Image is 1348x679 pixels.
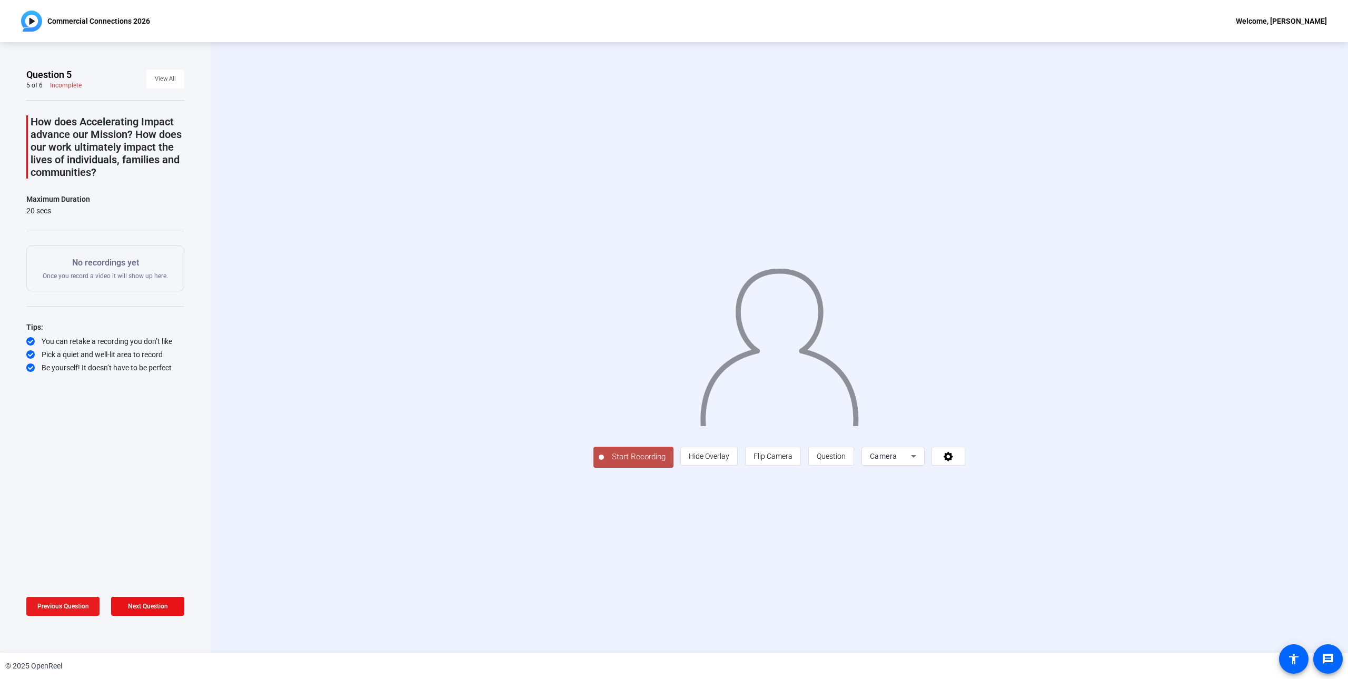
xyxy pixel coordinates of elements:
span: Next Question [128,603,168,610]
p: No recordings yet [43,257,168,269]
div: You can retake a recording you don’t like [26,336,184,347]
div: Pick a quiet and well-lit area to record [26,349,184,360]
span: Start Recording [604,451,673,463]
button: Previous Question [26,597,100,616]
div: Tips: [26,321,184,333]
span: View All [155,71,176,87]
span: Question 5 [26,68,72,81]
p: Commercial Connections 2026 [47,15,150,27]
button: Question [808,447,854,466]
div: Be yourself! It doesn’t have to be perfect [26,362,184,373]
button: Flip Camera [745,447,801,466]
div: 5 of 6 [26,81,43,90]
span: Previous Question [37,603,89,610]
button: Hide Overlay [680,447,738,466]
button: Next Question [111,597,184,616]
div: © 2025 OpenReel [5,661,62,672]
span: Flip Camera [754,452,792,460]
img: overlay [699,259,860,426]
mat-icon: accessibility [1287,653,1300,665]
img: OpenReel logo [21,11,42,32]
span: Question [817,452,846,460]
div: Once you record a video it will show up here. [43,257,168,280]
div: Maximum Duration [26,193,90,205]
p: How does Accelerating Impact advance our Mission? How does our work ultimately impact the lives o... [31,115,184,179]
button: Start Recording [593,447,673,468]
mat-icon: message [1322,653,1334,665]
div: 20 secs [26,205,90,216]
button: View All [146,70,184,88]
div: Incomplete [50,81,82,90]
div: Welcome, [PERSON_NAME] [1236,15,1327,27]
span: Camera [870,452,897,460]
span: Hide Overlay [689,452,729,460]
